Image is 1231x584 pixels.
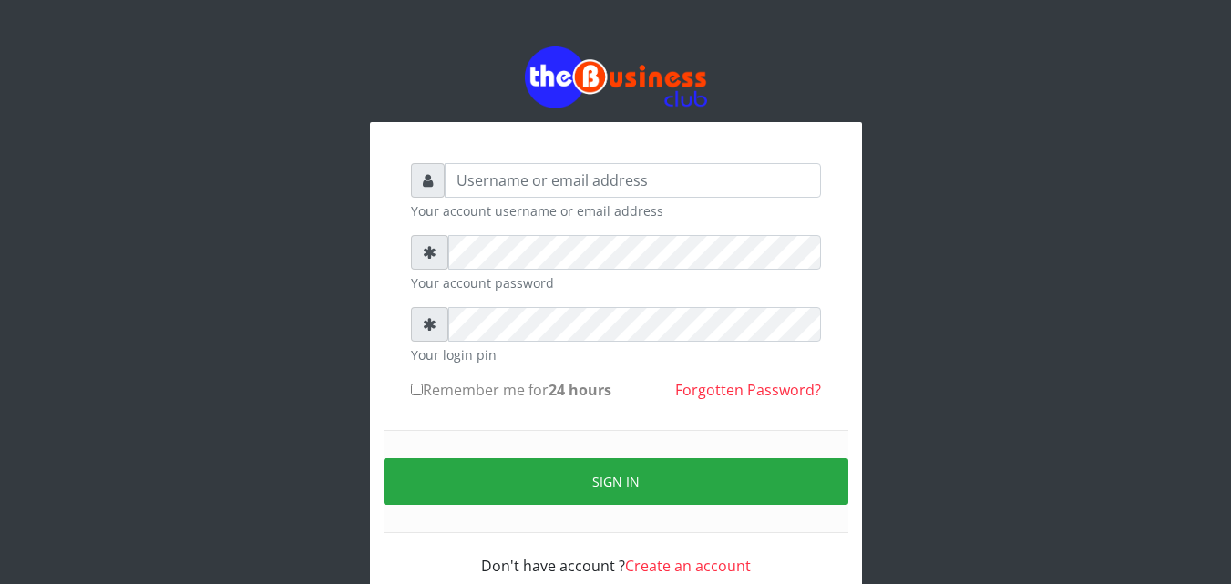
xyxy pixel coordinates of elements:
label: Remember me for [411,379,611,401]
a: Forgotten Password? [675,380,821,400]
small: Your account password [411,273,821,292]
a: Create an account [625,556,751,576]
b: 24 hours [549,380,611,400]
input: Remember me for24 hours [411,384,423,395]
div: Don't have account ? [411,533,821,577]
small: Your login pin [411,345,821,364]
input: Username or email address [445,163,821,198]
small: Your account username or email address [411,201,821,220]
button: Sign in [384,458,848,505]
